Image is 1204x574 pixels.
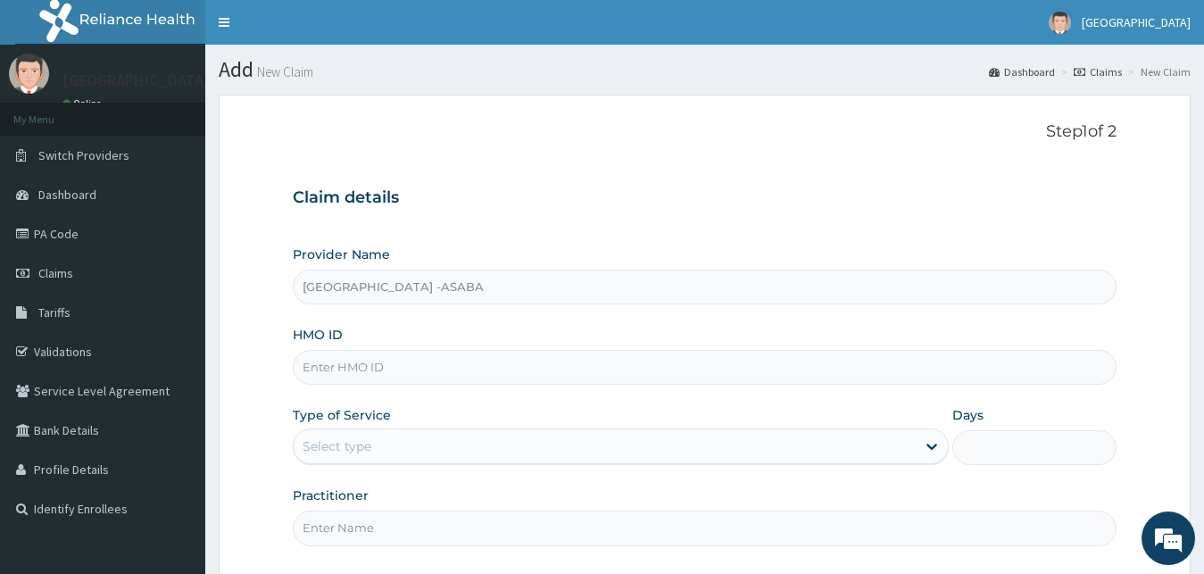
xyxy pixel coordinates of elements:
[38,304,71,320] span: Tariffs
[62,97,105,110] a: Online
[38,265,73,281] span: Claims
[989,64,1055,79] a: Dashboard
[293,511,1117,545] input: Enter Name
[9,54,49,94] img: User Image
[952,406,984,424] label: Days
[293,122,1117,142] p: Step 1 of 2
[38,187,96,203] span: Dashboard
[293,350,1117,385] input: Enter HMO ID
[293,406,391,424] label: Type of Service
[293,487,369,504] label: Practitioner
[293,326,343,344] label: HMO ID
[62,72,210,88] p: [GEOGRAPHIC_DATA]
[1049,12,1071,34] img: User Image
[219,58,1191,81] h1: Add
[1082,14,1191,30] span: [GEOGRAPHIC_DATA]
[1124,64,1191,79] li: New Claim
[293,188,1117,208] h3: Claim details
[38,147,129,163] span: Switch Providers
[1074,64,1122,79] a: Claims
[253,65,313,79] small: New Claim
[303,437,371,455] div: Select type
[293,245,390,263] label: Provider Name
